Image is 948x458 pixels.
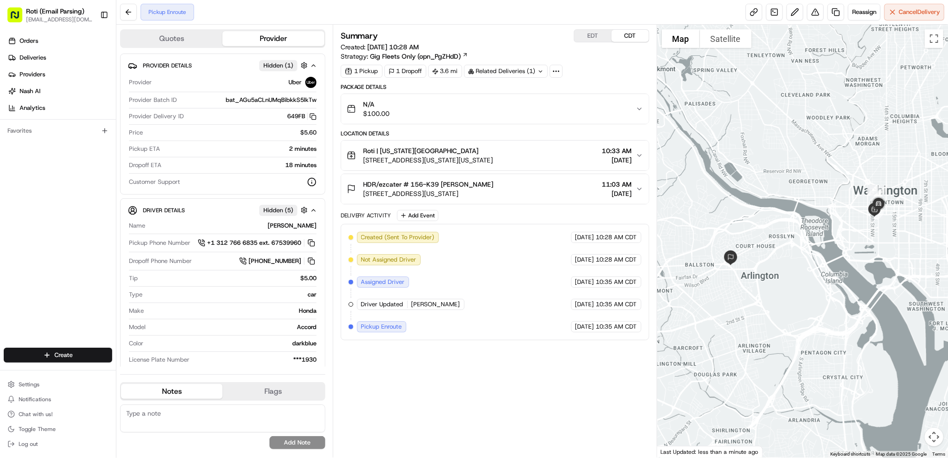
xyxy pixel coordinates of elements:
span: Hidden ( 1 ) [263,61,293,70]
span: [PERSON_NAME] [29,144,75,152]
img: 9188753566659_6852d8bf1fb38e338040_72.png [20,89,36,106]
button: HDR/ezcater # 156-K39 [PERSON_NAME][STREET_ADDRESS][US_STATE]11:03 AM[DATE] [341,174,649,204]
div: 📗 [9,184,17,191]
button: Flags [222,384,324,399]
div: Past conversations [9,121,62,128]
span: Knowledge Base [19,183,71,192]
span: Settings [19,381,40,388]
span: [DATE] 10:28 AM [368,43,419,51]
button: Provider DetailsHidden (1) [128,58,317,73]
span: Driver Details [143,207,185,214]
button: Create [4,348,112,363]
span: [DATE] [575,278,594,286]
span: Created (Sent To Provider) [361,233,435,242]
button: See all [144,119,169,130]
span: [DATE] [82,144,101,152]
div: car [146,290,316,299]
span: [DATE] [575,323,594,331]
img: 1736555255976-a54dd68f-1ca7-489b-9aae-adbdc363a1c4 [9,89,26,106]
span: Gig Fleets Only (opn_PgZHdD) [370,52,461,61]
div: 1 Pickup [341,65,383,78]
span: 10:35 AM CDT [596,323,637,331]
span: Roti | [US_STATE][GEOGRAPHIC_DATA] [363,146,479,155]
button: 649FB [287,112,316,121]
span: 10:35 AM CDT [596,278,637,286]
span: Pylon [93,206,113,213]
button: Provider [222,31,324,46]
div: Start new chat [42,89,153,98]
button: Notifications [4,393,112,406]
div: Honda [148,307,316,315]
span: [PHONE_NUMBER] [249,257,301,265]
a: 📗Knowledge Base [6,179,75,196]
span: +1 312 766 6835 ext. 67539960 [207,239,301,247]
div: 3.6 mi [428,65,462,78]
button: Show satellite imagery [700,29,752,48]
a: Terms [932,451,945,457]
button: N/A$100.00 [341,94,649,124]
span: Uber [289,78,302,87]
button: EDT [574,30,612,42]
div: Strategy: [341,52,468,61]
p: Welcome 👋 [9,37,169,52]
div: [PERSON_NAME] [149,222,316,230]
span: [STREET_ADDRESS][US_STATE][US_STATE] [363,155,493,165]
span: 10:28 AM CDT [596,256,637,264]
span: Make [129,307,144,315]
a: Deliveries [4,50,116,65]
div: 3 [864,181,881,199]
span: Chat with us! [19,411,53,418]
div: 5 [872,182,890,200]
button: Settings [4,378,112,391]
span: Cancel Delivery [899,8,940,16]
div: 1 Dropoff [384,65,426,78]
span: bat_AGu5aCLnUMqBibkkS5lkTw [226,96,316,104]
div: Accord [149,323,316,331]
span: Assigned Driver [361,278,405,286]
span: [DATE] [575,256,594,264]
div: 18 minutes [165,161,316,169]
button: Log out [4,438,112,451]
img: Masood Aslam [9,135,24,150]
div: $5.00 [141,274,316,283]
button: Notes [121,384,222,399]
a: Open this area in Google Maps (opens a new window) [659,445,690,458]
button: Toggle Theme [4,423,112,436]
button: Map camera controls [925,428,943,446]
span: Provider Delivery ID [129,112,184,121]
button: Quotes [121,31,222,46]
span: N/A [363,100,390,109]
span: Providers [20,70,45,79]
div: Package Details [341,83,649,91]
a: +1 312 766 6835 ext. 67539960 [198,238,316,248]
span: Color [129,339,143,348]
a: Analytics [4,101,116,115]
span: Pickup Phone Number [129,239,190,247]
span: Reassign [852,8,876,16]
button: Roti (Email Parsing) [26,7,84,16]
div: darkblue [147,339,316,348]
span: Dropoff Phone Number [129,257,192,265]
div: 💻 [79,184,86,191]
span: Driver Updated [361,300,403,309]
span: Dropoff ETA [129,161,161,169]
img: Google [659,445,690,458]
span: Not Assigned Driver [361,256,417,264]
span: $5.60 [300,128,316,137]
span: Name [129,222,145,230]
a: [PHONE_NUMBER] [239,256,316,266]
span: [EMAIL_ADDRESS][DOMAIN_NAME] [26,16,93,23]
span: Notifications [19,396,51,403]
span: $100.00 [363,109,390,118]
span: Deliveries [20,54,46,62]
input: Clear [24,60,154,70]
span: Pickup ETA [129,145,160,153]
span: Orders [20,37,38,45]
span: [DATE] [602,155,632,165]
span: 11:03 AM [602,180,632,189]
a: 💻API Documentation [75,179,153,196]
button: Hidden (5) [259,204,310,216]
span: Hidden ( 5 ) [263,206,293,215]
button: CancelDelivery [884,4,944,20]
span: Customer Support [129,178,180,186]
